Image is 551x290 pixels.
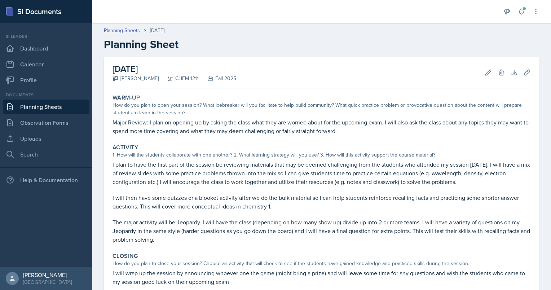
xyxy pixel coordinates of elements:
[23,278,72,286] div: [GEOGRAPHIC_DATA]
[113,118,531,135] p: Major Review: I plan on opening up by asking the class what they are worried about for the upcomi...
[113,269,531,286] p: I will wrap up the session by announcing whoever one the game (might bring a prize) and will leav...
[3,33,89,40] div: Si leader
[3,115,89,130] a: Observation Forms
[3,73,89,87] a: Profile
[159,75,199,82] div: CHEM 1211
[113,62,236,75] h2: [DATE]
[113,193,531,211] p: I will then have some quizzes or a blooket activity after we do the bulk material so I can help s...
[3,92,89,98] div: Documents
[3,100,89,114] a: Planning Sheets
[113,218,531,244] p: The major activity will be Jeopardy. I will have the class (depending on how many show up) divide...
[113,260,531,267] div: How do you plan to close your session? Choose an activity that will check to see if the students ...
[3,57,89,71] a: Calendar
[113,144,138,151] label: Activity
[113,151,531,159] div: 1. How will the students collaborate with one another? 2. What learning strategy will you use? 3....
[113,252,138,260] label: Closing
[150,27,164,34] div: [DATE]
[113,75,159,82] div: [PERSON_NAME]
[3,173,89,187] div: Help & Documentation
[104,38,539,51] h2: Planning Sheet
[3,41,89,56] a: Dashboard
[3,131,89,146] a: Uploads
[104,27,140,34] a: Planning Sheets
[199,75,236,82] div: Fall 2025
[113,101,531,117] div: How do you plan to open your session? What icebreaker will you facilitate to help build community...
[113,94,140,101] label: Warm-Up
[3,147,89,162] a: Search
[113,160,531,186] p: I plan to have the first part of the session be reviewing materials that may be deemed challengin...
[23,271,72,278] div: [PERSON_NAME]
